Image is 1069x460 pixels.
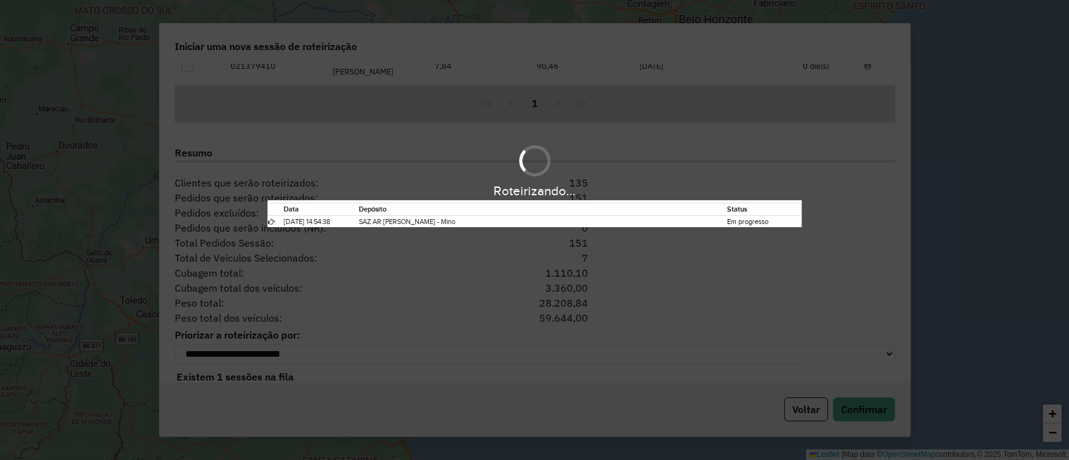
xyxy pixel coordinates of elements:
td: [DATE] 14:54:38 [283,215,358,227]
th: Depósito [358,203,726,216]
label: Em progresso [727,217,768,227]
th: Status [726,203,802,216]
th: Data [283,203,358,216]
td: SAZ AR [PERSON_NAME] - Mino [358,215,726,227]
